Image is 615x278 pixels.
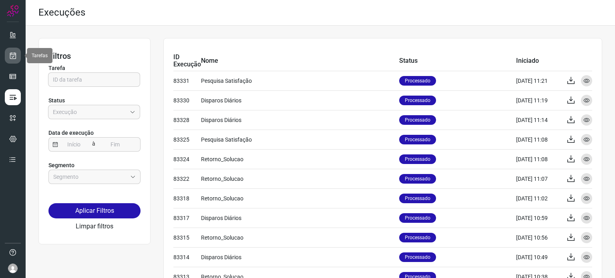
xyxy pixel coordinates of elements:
td: 83317 [173,208,201,228]
span: à [90,137,97,151]
td: [DATE] 11:02 [516,188,560,208]
h2: Execuções [38,7,85,18]
td: Disparos Diários [201,110,399,130]
td: Retorno_Solucao [201,228,399,247]
p: Processado [399,76,436,86]
p: Processado [399,213,436,223]
td: 83315 [173,228,201,247]
td: 83322 [173,169,201,188]
p: Processado [399,154,436,164]
td: 83325 [173,130,201,149]
h3: Filtros [48,51,141,61]
td: [DATE] 11:07 [516,169,560,188]
td: [DATE] 10:49 [516,247,560,267]
td: 83318 [173,188,201,208]
td: [DATE] 10:56 [516,228,560,247]
td: Disparos Diários [201,208,399,228]
td: Pesquisa Satisfação [201,71,399,90]
td: [DATE] 10:59 [516,208,560,228]
button: Aplicar Filtros [48,203,141,218]
p: Processado [399,174,436,184]
td: Retorno_Solucao [201,169,399,188]
input: Execução [53,105,127,119]
span: Tarefas [32,53,48,58]
input: ID da tarefa [53,73,135,86]
td: Retorno_Solucao [201,188,399,208]
td: 83328 [173,110,201,130]
p: Processado [399,135,436,144]
td: [DATE] 11:19 [516,90,560,110]
td: [DATE] 11:08 [516,149,560,169]
p: Data de execução [48,129,141,137]
td: [DATE] 11:08 [516,130,560,149]
img: avatar-user-boy.jpg [8,264,18,273]
td: Status [399,51,516,71]
td: Nome [201,51,399,71]
td: Pesquisa Satisfação [201,130,399,149]
p: Processado [399,115,436,125]
p: Status [48,96,141,105]
img: Logo [7,5,19,17]
td: Iniciado [516,51,560,71]
td: 83330 [173,90,201,110]
td: Disparos Diários [201,90,399,110]
input: Início [58,138,90,151]
p: Processado [399,233,436,242]
td: ID Execução [173,51,201,71]
p: Processado [399,96,436,105]
td: 83331 [173,71,201,90]
button: Limpar filtros [76,222,113,231]
p: Tarefa [48,64,141,72]
td: 83324 [173,149,201,169]
p: Processado [399,252,436,262]
p: Segmento [48,161,141,170]
td: [DATE] 11:14 [516,110,560,130]
td: Disparos Diários [201,247,399,267]
input: Segmento [53,170,127,184]
p: Processado [399,194,436,203]
td: 83314 [173,247,201,267]
td: [DATE] 11:21 [516,71,560,90]
td: Retorno_Solucao [201,149,399,169]
input: Fim [99,138,131,151]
